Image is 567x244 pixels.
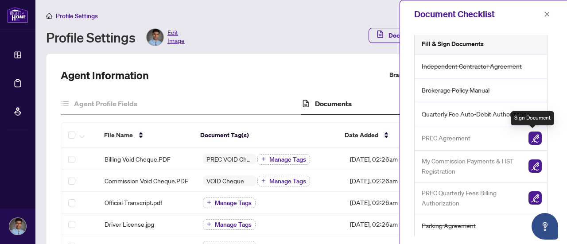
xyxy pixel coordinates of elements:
[167,28,185,46] span: Edit Image
[147,29,163,46] img: Profile Icon
[56,12,98,20] span: Profile Settings
[46,28,185,46] div: Profile Settings
[388,28,446,43] span: Document Checklist
[528,132,542,145] img: Sign Document
[257,154,310,165] button: Manage Tags
[343,148,436,170] td: [DATE], 02:26am
[343,213,436,235] td: [DATE], 02:26am
[528,159,542,173] img: Sign Document
[422,61,522,71] span: Independent Contractor Agreement
[215,200,252,206] span: Manage Tags
[105,154,171,164] span: Billing Void Cheque.PDF
[203,219,256,230] button: Manage Tags
[422,39,484,49] h5: Fill & Sign Documents
[532,213,558,240] button: Open asap
[105,219,154,229] span: Driver License.jpg
[343,170,436,192] td: [DATE], 02:26am
[215,221,252,228] span: Manage Tags
[343,192,436,213] td: [DATE], 02:26am
[203,178,248,184] span: VOID Cheque
[261,157,266,161] span: plus
[422,221,476,231] span: Parking Agreement
[105,198,162,207] span: Official Transcript.pdf
[528,191,542,205] img: Sign Document
[193,123,338,148] th: Document Tag(s)
[315,98,352,109] h4: Documents
[338,123,429,148] th: Date Added
[422,85,489,95] span: Brokerage Policy Manual
[414,8,541,21] div: Document Checklist
[207,222,211,226] span: plus
[105,176,188,186] span: Commission Void Cheque.PDF
[46,13,52,19] span: home
[544,11,550,17] span: close
[389,70,411,80] label: Branch:
[9,218,26,235] img: Profile Icon
[269,178,306,184] span: Manage Tags
[345,130,378,140] span: Date Added
[61,68,149,82] h2: Agent Information
[203,198,256,208] button: Manage Tags
[261,178,266,183] span: plus
[269,156,306,163] span: Manage Tags
[7,7,28,23] img: logo
[74,98,137,109] h4: Agent Profile Fields
[422,133,470,143] span: PREC Agreement
[207,200,211,205] span: plus
[369,28,453,43] button: Document Checklist
[257,176,310,186] button: Manage Tags
[422,188,521,209] span: PREC Quarterly Fees Billing Authorization
[97,123,194,148] th: File Name
[422,156,521,177] span: My Commission Payments & HST Registration
[104,130,133,140] span: File Name
[203,156,256,162] span: PREC VOID Cheque
[511,111,554,125] div: Sign Document
[422,109,530,119] span: Quarterly Fee Auto-Debit Authorization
